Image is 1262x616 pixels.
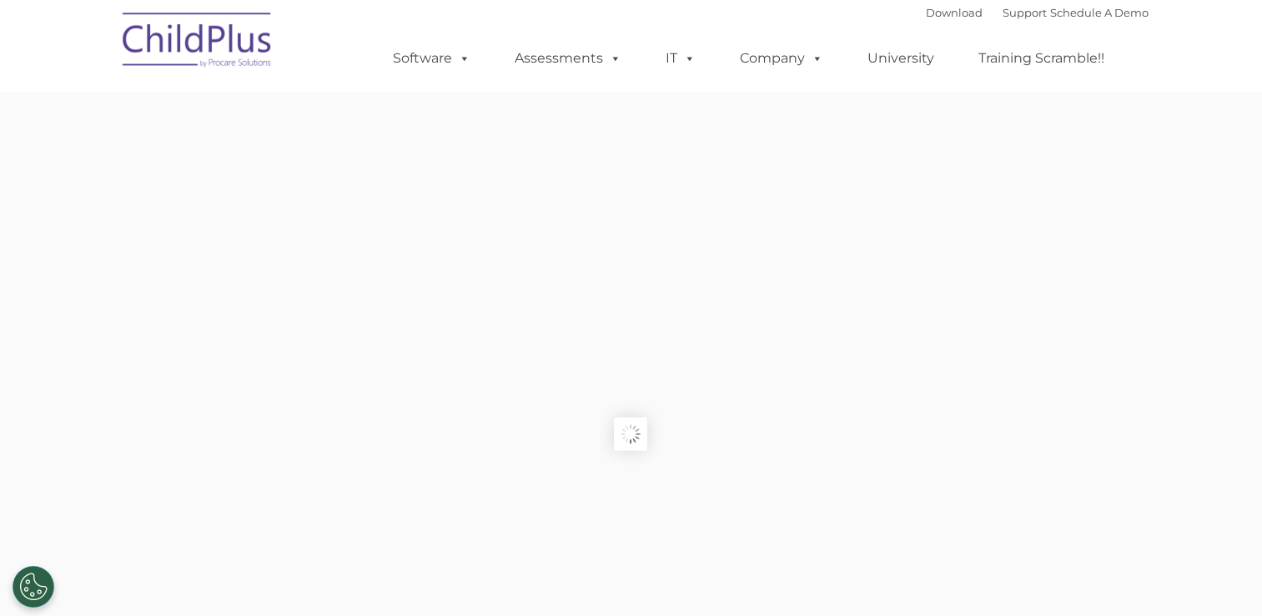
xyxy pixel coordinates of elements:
img: ChildPlus by Procare Solutions [114,1,281,84]
a: Assessments [498,42,638,75]
a: Company [723,42,840,75]
a: Software [376,42,487,75]
a: Download [926,6,983,19]
a: Training Scramble!! [962,42,1121,75]
button: Cookies Settings [13,566,54,608]
font: | [926,6,1149,19]
a: Support [1003,6,1047,19]
a: University [851,42,951,75]
a: Schedule A Demo [1050,6,1149,19]
a: IT [649,42,712,75]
